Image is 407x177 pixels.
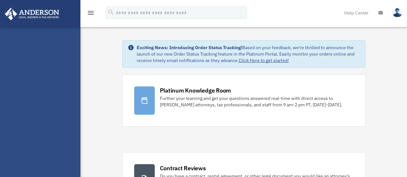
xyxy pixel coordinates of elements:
[160,86,231,94] div: Platinum Knowledge Room
[160,95,354,108] div: Further your learning and get your questions answered real-time with direct access to [PERSON_NAM...
[87,9,95,17] i: menu
[137,44,360,64] div: Based on your feedback, we're thrilled to announce the launch of our new Order Status Tracking fe...
[137,45,242,50] strong: Exciting News: Introducing Order Status Tracking!
[3,8,61,20] img: Anderson Advisors Platinum Portal
[122,75,365,127] a: Platinum Knowledge Room Further your learning and get your questions answered real-time with dire...
[239,58,289,63] a: Click Here to get started!
[107,9,115,16] i: search
[160,164,206,172] div: Contract Reviews
[393,8,402,17] img: User Pic
[87,11,95,17] a: menu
